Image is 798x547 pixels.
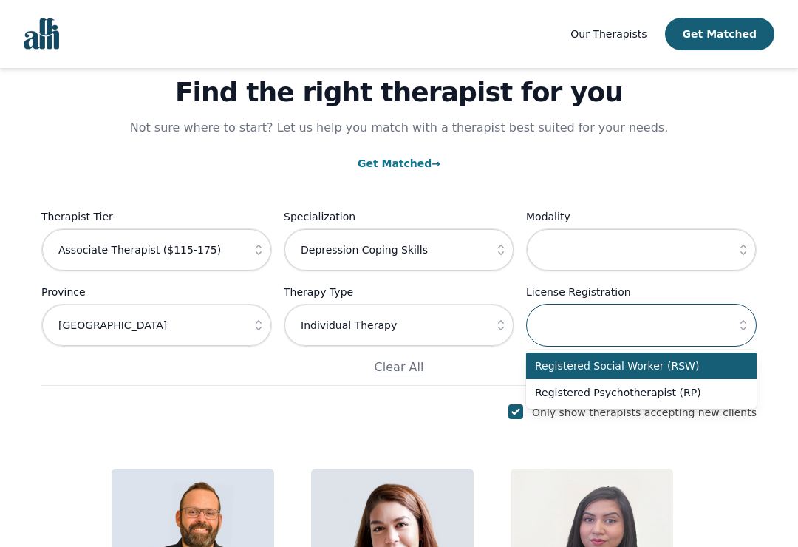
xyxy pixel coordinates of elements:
label: Modality [526,208,757,225]
label: Specialization [284,208,514,225]
label: Therapy Type [284,283,514,301]
label: License Registration [526,283,757,301]
span: Registered Psychotherapist (RP) [535,385,730,400]
span: Registered Social Worker (RSW) [535,359,730,373]
label: Therapist Tier [41,208,272,225]
img: alli logo [24,18,59,50]
label: Province [41,283,272,301]
label: Only show therapists accepting new clients [532,407,757,418]
span: Our Therapists [570,28,647,40]
span: → [432,157,440,169]
p: Not sure where to start? Let us help you match with a therapist best suited for your needs. [115,119,683,137]
h1: Find the right therapist for you [41,78,757,107]
button: Get Matched [665,18,774,50]
p: Clear All [41,359,757,376]
a: Our Therapists [570,25,647,43]
a: Get Matched [358,157,440,169]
